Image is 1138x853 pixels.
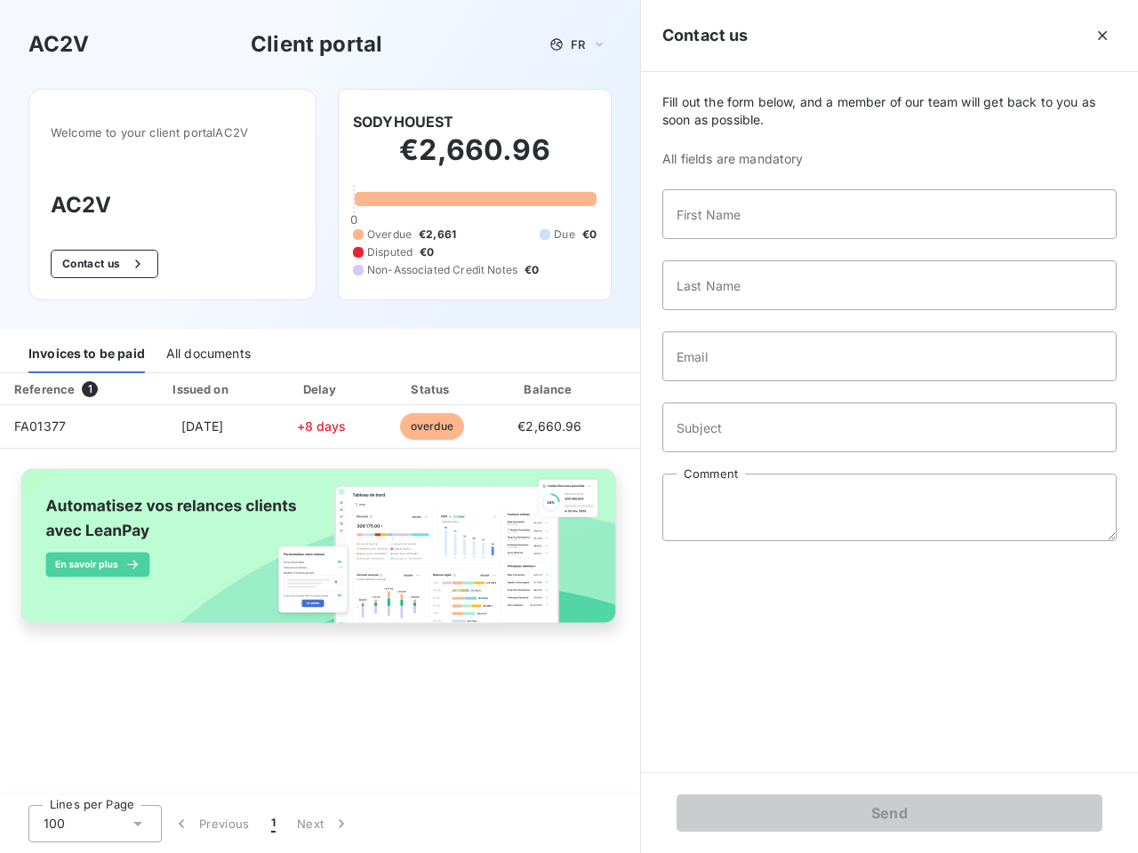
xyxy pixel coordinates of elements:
[492,380,607,398] div: Balance
[662,93,1117,129] span: Fill out the form below, and a member of our team will get back to you as soon as possible.
[82,381,98,397] span: 1
[662,403,1117,452] input: placeholder
[271,815,276,833] span: 1
[14,419,66,434] span: FA01377
[400,413,464,440] span: overdue
[51,250,158,278] button: Contact us
[51,125,294,140] span: Welcome to your client portal AC2V
[271,380,373,398] div: Delay
[614,380,704,398] div: PDF
[379,380,485,398] div: Status
[140,380,263,398] div: Issued on
[350,212,357,227] span: 0
[554,227,574,243] span: Due
[353,132,597,186] h2: €2,660.96
[677,794,1102,832] button: Send
[7,459,633,650] img: banner
[662,23,749,48] h5: Contact us
[662,150,1117,168] span: All fields are mandatory
[517,419,581,434] span: €2,660.96
[525,262,539,278] span: €0
[419,227,456,243] span: €2,661
[28,336,145,373] div: Invoices to be paid
[28,28,90,60] h3: AC2V
[367,244,413,260] span: Disputed
[44,815,65,833] span: 100
[181,419,223,434] span: [DATE]
[367,227,412,243] span: Overdue
[571,37,585,52] span: FR
[353,111,454,132] h6: SODYHOUEST
[662,331,1117,381] input: placeholder
[367,262,517,278] span: Non-Associated Credit Notes
[420,244,434,260] span: €0
[582,227,597,243] span: €0
[251,28,382,60] h3: Client portal
[166,336,251,373] div: All documents
[286,805,361,842] button: Next
[662,189,1117,239] input: placeholder
[162,805,260,842] button: Previous
[260,805,286,842] button: 1
[297,419,347,434] span: +8 days
[662,260,1117,310] input: placeholder
[14,382,75,396] div: Reference
[51,189,294,221] h3: AC2V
